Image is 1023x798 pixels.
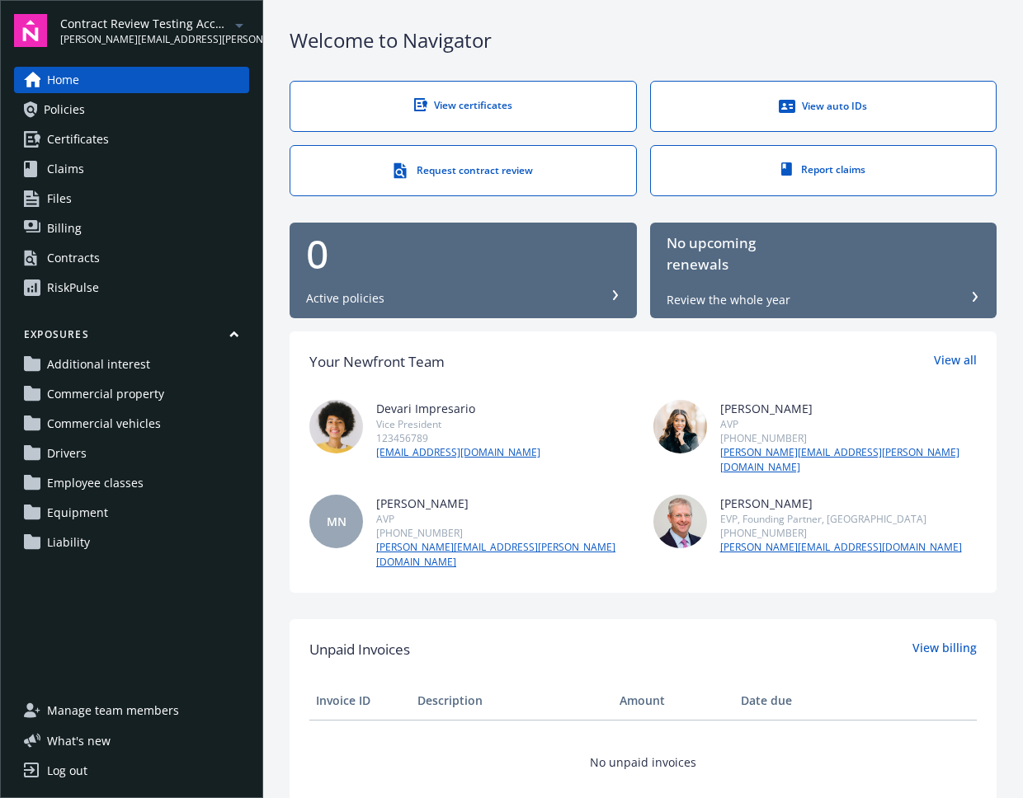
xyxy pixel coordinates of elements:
[650,81,997,132] a: View auto IDs
[14,381,249,407] a: Commercial property
[14,215,249,242] a: Billing
[229,15,249,35] a: arrowDropDown
[912,639,977,660] a: View billing
[376,400,540,417] div: Devari Impresario
[47,275,99,301] div: RiskPulse
[47,440,87,467] span: Drivers
[44,96,85,123] span: Policies
[14,697,249,724] a: Manage team members
[667,292,790,308] div: Review the whole year
[306,290,384,307] div: Active policies
[47,351,150,378] span: Additional interest
[14,327,249,348] button: Exposures
[14,470,249,496] a: Employee classes
[613,681,734,721] th: Amount
[309,681,411,721] th: Invoice ID
[14,126,249,153] a: Certificates
[14,529,249,556] a: Liability
[47,697,179,724] span: Manage team members
[290,26,997,54] div: Welcome to Navigator
[306,234,620,274] div: 0
[934,351,977,373] a: View all
[47,67,79,93] span: Home
[650,145,997,196] a: Report claims
[376,540,634,570] a: [PERSON_NAME][EMAIL_ADDRESS][PERSON_NAME][DOMAIN_NAME]
[323,162,603,179] div: Request contract review
[376,417,540,431] div: Vice President
[376,526,634,540] div: [PHONE_NUMBER]
[376,445,540,460] a: [EMAIL_ADDRESS][DOMAIN_NAME]
[667,232,981,276] div: No upcoming renewals
[309,400,363,453] img: photo
[60,15,229,32] span: Contract Review Testing Account With Coverage ([PERSON_NAME] Construction Clone)
[47,732,111,749] span: What ' s new
[60,32,229,47] span: [PERSON_NAME][EMAIL_ADDRESS][PERSON_NAME][DOMAIN_NAME]
[47,500,108,526] span: Equipment
[720,417,978,431] div: AVP
[376,512,634,526] div: AVP
[309,639,410,660] span: Unpaid Invoices
[650,223,997,319] button: No upcomingrenewalsReview the whole year
[323,98,603,112] div: View certificates
[47,156,84,182] span: Claims
[14,156,249,182] a: Claims
[309,351,445,373] div: Your Newfront Team
[653,495,707,548] img: photo
[14,14,47,47] img: navigator-logo.svg
[327,513,346,530] span: MN
[376,495,634,512] div: [PERSON_NAME]
[47,126,109,153] span: Certificates
[720,445,978,475] a: [PERSON_NAME][EMAIL_ADDRESS][PERSON_NAME][DOMAIN_NAME]
[47,529,90,556] span: Liability
[14,411,249,437] a: Commercial vehicles
[290,81,637,132] a: View certificates
[684,98,964,115] div: View auto IDs
[376,431,540,445] div: 123456789
[47,758,87,784] div: Log out
[653,400,707,453] img: photo
[290,145,637,196] a: Request contract review
[14,275,249,301] a: RiskPulse
[47,245,100,271] div: Contracts
[720,495,962,512] div: [PERSON_NAME]
[14,185,249,212] a: Files
[47,411,161,437] span: Commercial vehicles
[47,185,72,212] span: Files
[14,732,137,749] button: What's new
[14,245,249,271] a: Contracts
[734,681,836,721] th: Date due
[14,96,249,123] a: Policies
[14,500,249,526] a: Equipment
[14,351,249,378] a: Additional interest
[720,431,978,445] div: [PHONE_NUMBER]
[720,400,978,417] div: [PERSON_NAME]
[720,540,962,555] a: [PERSON_NAME][EMAIL_ADDRESS][DOMAIN_NAME]
[720,526,962,540] div: [PHONE_NUMBER]
[14,440,249,467] a: Drivers
[60,14,249,47] button: Contract Review Testing Account With Coverage ([PERSON_NAME] Construction Clone)[PERSON_NAME][EMA...
[411,681,613,721] th: Description
[47,215,82,242] span: Billing
[720,512,962,526] div: EVP, Founding Partner, [GEOGRAPHIC_DATA]
[47,470,144,496] span: Employee classes
[14,67,249,93] a: Home
[290,223,637,319] button: 0Active policies
[47,381,164,407] span: Commercial property
[684,162,964,176] div: Report claims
